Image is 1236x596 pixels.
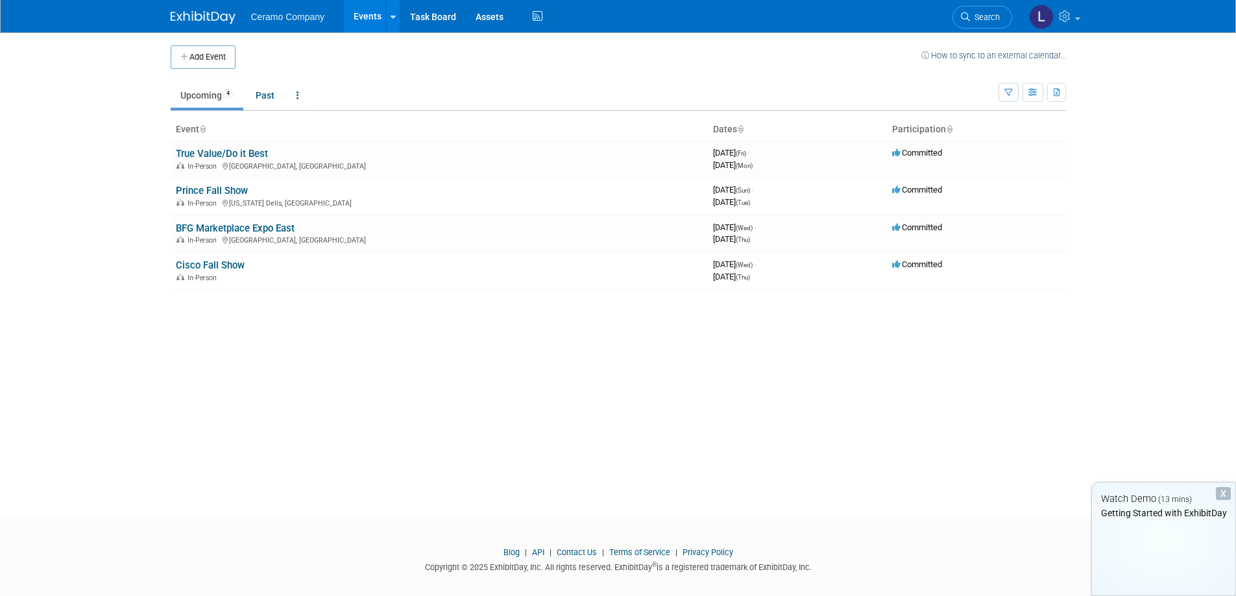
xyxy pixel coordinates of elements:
[176,162,184,169] img: In-Person Event
[736,199,750,206] span: (Tue)
[1158,495,1192,504] span: (13 mins)
[176,197,703,208] div: [US_STATE] Dells, [GEOGRAPHIC_DATA]
[176,199,184,206] img: In-Person Event
[223,89,234,99] span: 4
[713,185,754,195] span: [DATE]
[755,222,757,232] span: -
[176,259,245,271] a: Cisco Fall Show
[171,119,708,141] th: Event
[652,561,657,568] sup: ®
[748,148,750,158] span: -
[736,261,753,268] span: (Wed)
[713,160,753,170] span: [DATE]
[736,162,753,169] span: (Mon)
[176,274,184,280] img: In-Person Event
[755,259,757,269] span: -
[599,547,607,557] span: |
[946,124,952,134] a: Sort by Participation Type
[176,160,703,171] div: [GEOGRAPHIC_DATA], [GEOGRAPHIC_DATA]
[713,259,757,269] span: [DATE]
[176,236,184,243] img: In-Person Event
[713,148,750,158] span: [DATE]
[672,547,681,557] span: |
[171,45,236,69] button: Add Event
[532,547,544,557] a: API
[522,547,530,557] span: |
[1029,5,1054,29] img: Lakius Mccoy
[887,119,1066,141] th: Participation
[892,185,942,195] span: Committed
[188,236,221,244] span: In-Person
[736,187,750,194] span: (Sun)
[713,197,750,207] span: [DATE]
[176,222,295,234] a: BFG Marketplace Expo East
[176,185,248,197] a: Prince Fall Show
[1092,507,1235,519] div: Getting Started with ExhibitDay
[1092,492,1235,506] div: Watch Demo
[970,12,1000,22] span: Search
[952,6,1012,29] a: Search
[171,11,236,24] img: ExhibitDay
[176,234,703,244] div: [GEOGRAPHIC_DATA], [GEOGRAPHIC_DATA]
[246,83,284,108] a: Past
[713,222,757,232] span: [DATE]
[188,274,221,282] span: In-Person
[736,150,746,157] span: (Fri)
[683,547,733,557] a: Privacy Policy
[736,236,750,243] span: (Thu)
[892,222,942,232] span: Committed
[921,51,1066,60] a: How to sync to an external calendar...
[188,199,221,208] span: In-Person
[251,12,325,22] span: Ceramo Company
[503,547,520,557] a: Blog
[546,547,555,557] span: |
[171,83,243,108] a: Upcoming4
[736,274,750,281] span: (Thu)
[892,259,942,269] span: Committed
[557,547,597,557] a: Contact Us
[892,148,942,158] span: Committed
[737,124,744,134] a: Sort by Start Date
[736,224,753,232] span: (Wed)
[188,162,221,171] span: In-Person
[708,119,887,141] th: Dates
[609,547,670,557] a: Terms of Service
[752,185,754,195] span: -
[176,148,268,160] a: True Value/Do it Best
[199,124,206,134] a: Sort by Event Name
[713,234,750,244] span: [DATE]
[713,272,750,281] span: [DATE]
[1216,487,1231,500] div: Dismiss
